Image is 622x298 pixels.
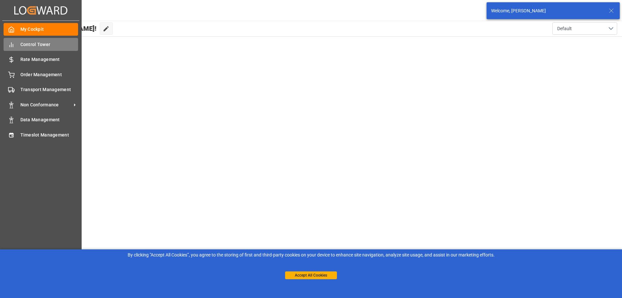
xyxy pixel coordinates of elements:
[20,71,78,78] span: Order Management
[5,252,617,258] div: By clicking "Accept All Cookies”, you agree to the storing of first and third-party cookies on yo...
[20,132,78,138] span: Timeslot Management
[4,23,78,36] a: My Cockpit
[20,86,78,93] span: Transport Management
[20,101,72,108] span: Non Conformance
[20,41,78,48] span: Control Tower
[4,68,78,81] a: Order Management
[4,113,78,126] a: Data Management
[557,25,572,32] span: Default
[285,271,337,279] button: Accept All Cookies
[20,56,78,63] span: Rate Management
[4,53,78,66] a: Rate Management
[552,22,617,35] button: open menu
[491,7,603,14] div: Welcome, [PERSON_NAME]
[20,116,78,123] span: Data Management
[4,38,78,51] a: Control Tower
[4,83,78,96] a: Transport Management
[4,128,78,141] a: Timeslot Management
[20,26,78,33] span: My Cockpit
[27,22,97,35] span: Hello [PERSON_NAME]!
